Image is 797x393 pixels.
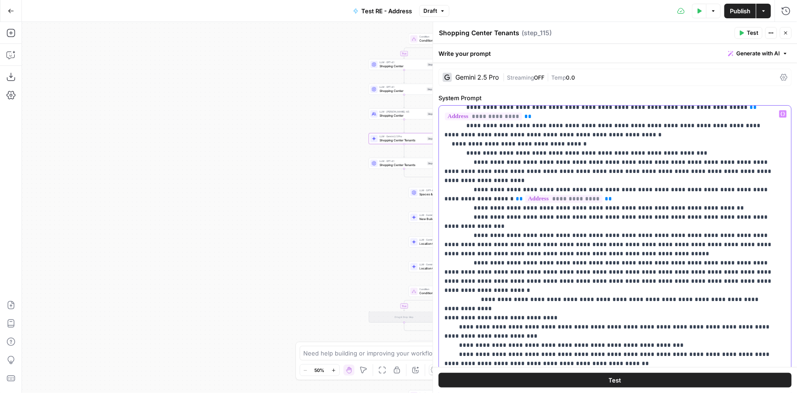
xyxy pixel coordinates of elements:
[380,86,425,89] span: LLM · GPT-4.1
[380,138,425,143] span: Shopping Center Tenants
[380,89,425,93] span: Shopping Center
[420,291,465,296] span: Condition
[369,158,440,169] div: LLM · GPT-4.1Shopping Center TenantsStep 117
[409,212,480,223] div: LLM · Gemini 2.5 ProNew Build or ExistingStep 64
[404,297,444,311] g: Edge from step_120 to step_120-if-ghost
[427,87,438,92] div: Step 122
[423,7,437,15] span: Draft
[404,323,444,333] g: Edge from step_120-if-ghost to step_120-conditional-end
[380,64,425,69] span: Shopping Center
[420,214,466,217] span: LLM · Gemini 2.5 Pro
[427,162,438,166] div: Step 117
[420,38,465,43] span: Condition
[544,72,551,81] span: |
[419,5,449,17] button: Draft
[380,113,425,118] span: Shopping Center
[736,49,780,58] span: Generate with AI
[420,266,466,271] span: Location Overview
[348,4,417,18] button: Test RE - Address
[404,119,405,133] g: Edge from step_118 to step_115
[522,28,552,38] span: ( step_115 )
[427,112,438,116] div: Step 118
[438,93,792,102] label: System Prompt
[369,133,440,144] div: LLM · Gemini 2.5 ProShopping Center TenantsStep 115
[409,187,480,198] div: LLM · GPT-4.1 MiniSpaces & Square FootageStep 90
[409,261,480,272] div: LLM · Gemini 2.5 ProLocation OverviewStep 28
[369,312,440,323] div: Drag & Drop Step
[420,189,466,193] span: LLM · GPT-4.1 Mini
[361,6,412,16] span: Test RE - Address
[404,70,405,83] g: Edge from step_116 to step_122
[404,169,444,179] g: Edge from step_117 to step_110-conditional-end
[409,237,480,248] div: LLM · Gemini 2.5 ProLocation OverviewStep 104
[724,4,756,18] button: Publish
[380,160,425,163] span: LLM · GPT-4.1
[427,137,438,141] div: Step 115
[420,288,465,291] span: Condition
[369,108,440,119] div: LLM · [PERSON_NAME] 4.5Shopping CenterStep 118
[380,110,425,114] span: LLM · [PERSON_NAME] 4.5
[439,28,519,38] textarea: Shopping Center Tenants
[409,33,480,44] div: ConditionConditionStep 110
[380,135,425,139] span: LLM · Gemini 2.5 Pro
[420,35,465,39] span: Condition
[420,238,465,242] span: LLM · Gemini 2.5 Pro
[420,242,465,246] span: Location Overview
[507,74,534,81] span: Streaming
[404,95,405,108] g: Edge from step_122 to step_118
[609,376,622,385] span: Test
[380,61,425,65] span: LLM · GPT-4.1
[438,373,792,388] button: Test
[734,27,762,39] button: Test
[420,217,466,221] span: New Build or Existing
[404,144,405,157] g: Edge from step_115 to step_117
[315,366,325,374] span: 50%
[369,59,440,70] div: LLM · GPT-4.1Shopping CenterStep 116
[747,29,758,37] span: Test
[409,286,480,297] div: ConditionConditionStep 120
[420,263,466,267] span: LLM · Gemini 2.5 Pro
[502,72,507,81] span: |
[380,163,425,167] span: Shopping Center Tenants
[551,74,566,81] span: Temp
[566,74,575,81] span: 0.0
[427,63,438,67] div: Step 116
[455,74,499,81] div: Gemini 2.5 Pro
[534,74,544,81] span: OFF
[369,84,440,95] div: LLM · GPT-4.1Shopping CenterStep 122
[730,6,750,16] span: Publish
[433,44,797,63] div: Write your prompt
[404,44,444,59] g: Edge from step_110 to step_116
[420,192,466,197] span: Spaces & Square Footage
[724,48,792,59] button: Generate with AI
[409,341,480,352] div: LLM · Gemini 2.5 ProTop 8 Category AnalysisStep 86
